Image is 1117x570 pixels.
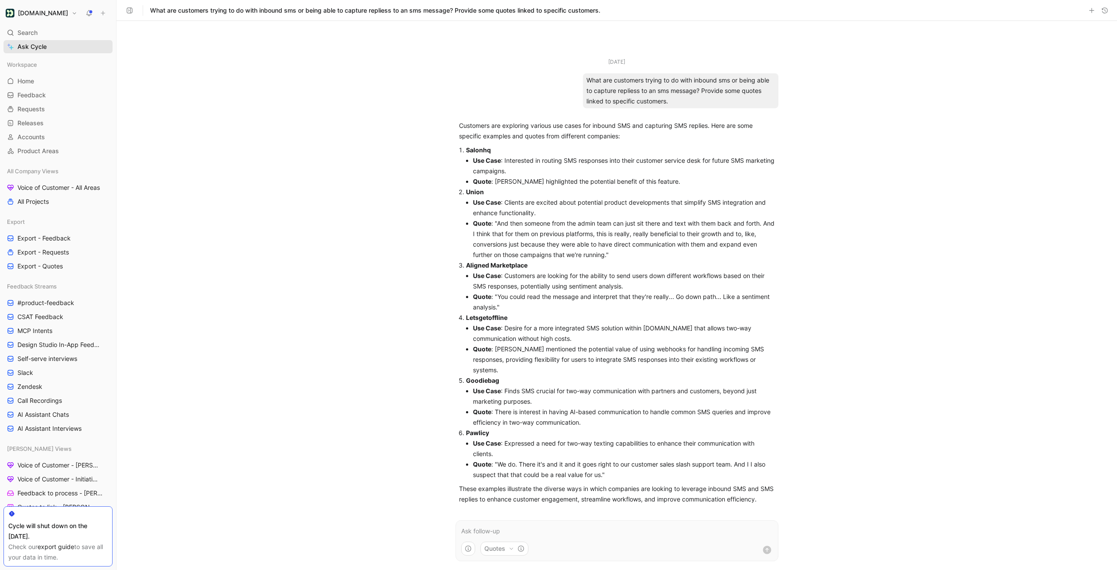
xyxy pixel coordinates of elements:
[473,199,501,206] strong: Use Case
[3,117,113,130] a: Releases
[466,188,484,196] strong: Union
[3,26,113,39] div: Search
[3,310,113,323] a: CSAT Feedback
[473,324,501,332] strong: Use Case
[7,217,25,226] span: Export
[473,407,775,428] li: : There is interest in having AI-based communication to handle common SMS queries and improve eff...
[17,197,49,206] span: All Projects
[17,183,100,192] span: Voice of Customer - All Areas
[17,105,45,113] span: Requests
[3,89,113,102] a: Feedback
[3,296,113,309] a: #product-feedback
[17,133,45,141] span: Accounts
[3,232,113,245] a: Export - Feedback
[17,312,63,321] span: CSAT Feedback
[473,323,775,344] li: : Desire for a more integrated SMS solution within [DOMAIN_NAME] that allows two-way communicatio...
[3,280,113,435] div: Feedback Streams#product-feedbackCSAT FeedbackMCP IntentsDesign Studio In-App FeedbackSelf-serve ...
[6,9,14,17] img: Customer.io
[459,484,775,505] p: These examples illustrate the diverse ways in which companies are looking to leverage inbound SMS...
[3,246,113,259] a: Export - Requests
[3,165,113,178] div: All Company Views
[473,386,775,407] li: : Finds SMS crucial for two-way communication with partners and customers, beyond just marketing ...
[3,442,113,455] div: [PERSON_NAME] Views
[3,165,113,208] div: All Company ViewsVoice of Customer - All AreasAll Projects
[17,234,71,243] span: Export - Feedback
[473,293,491,300] strong: Quote
[3,103,113,116] a: Requests
[473,197,775,218] li: : Clients are excited about potential product developments that simplify SMS integration and enha...
[17,326,52,335] span: MCP Intents
[3,487,113,500] a: Feedback to process - [PERSON_NAME]
[3,459,113,472] a: Voice of Customer - [PERSON_NAME]
[17,503,101,512] span: Quotes to link - [PERSON_NAME]
[3,380,113,393] a: Zendesk
[473,344,775,375] li: : [PERSON_NAME] mentioned the potential value of using webhooks for handling incoming SMS respons...
[473,220,491,227] strong: Quote
[7,167,58,175] span: All Company Views
[473,408,491,415] strong: Quote
[17,368,33,377] span: Slack
[3,422,113,435] a: AI Assistant Interviews
[3,501,113,514] a: Quotes to link - [PERSON_NAME]
[608,58,625,66] div: [DATE]
[8,542,108,563] div: Check our to save all your data in time.
[3,215,113,228] div: Export
[3,324,113,337] a: MCP Intents
[3,260,113,273] a: Export - Quotes
[3,408,113,421] a: AI Assistant Chats
[3,352,113,365] a: Self-serve interviews
[473,272,501,279] strong: Use Case
[466,377,499,384] strong: Goodiebag
[3,394,113,407] a: Call Recordings
[3,40,113,53] a: Ask Cycle
[466,261,528,269] strong: Aligned Marketplace
[3,7,79,19] button: Customer.io[DOMAIN_NAME]
[473,176,775,187] li: : [PERSON_NAME] highlighted the potential benefit of this feature.
[17,475,100,484] span: Voice of Customer - Initiatives
[473,345,491,353] strong: Quote
[17,147,59,155] span: Product Areas
[17,424,82,433] span: AI Assistant Interviews
[473,157,501,164] strong: Use Case
[7,282,57,291] span: Feedback Streams
[17,396,62,405] span: Call Recordings
[17,91,46,100] span: Feedback
[466,146,491,154] strong: Salonhq
[3,181,113,194] a: Voice of Customer - All Areas
[150,6,600,15] h1: What are customers trying to do with inbound sms or being able to capture repliess to an sms mess...
[7,444,72,453] span: [PERSON_NAME] Views
[3,130,113,144] a: Accounts
[3,58,113,71] div: Workspace
[17,382,42,391] span: Zendesk
[473,155,775,176] li: : Interested in routing SMS responses into their customer service desk for future SMS marketing c...
[3,473,113,486] a: Voice of Customer - Initiatives
[3,195,113,208] a: All Projects
[17,461,102,470] span: Voice of Customer - [PERSON_NAME]
[473,440,501,447] strong: Use Case
[38,543,74,550] a: export guide
[473,271,775,292] li: : Customers are looking for the ability to send users down different workflows based on their SMS...
[473,460,491,468] strong: Quote
[3,75,113,88] a: Home
[473,438,775,459] li: : Expressed a need for two-way texting capabilities to enhance their communication with clients.
[473,459,775,480] li: : "We do. There it's and it and it goes right to our customer sales slash support team. And I I a...
[459,120,775,141] p: Customers are exploring various use cases for inbound SMS and capturing SMS replies. Here are som...
[480,542,528,556] button: Quotes
[3,338,113,351] a: Design Studio In-App Feedback
[473,292,775,312] li: : "You could read the message and interpret that they're really... Go down path... Like a sentime...
[583,73,778,108] div: What are customers trying to do with inbound sms or being able to capture repliess to an sms mess...
[17,299,74,307] span: #product-feedback
[466,429,489,436] strong: Pawlicy
[473,387,501,395] strong: Use Case
[17,340,101,349] span: Design Studio In-App Feedback
[17,410,69,419] span: AI Assistant Chats
[3,280,113,293] div: Feedback Streams
[466,314,507,321] strong: Letsgetoffline
[8,521,108,542] div: Cycle will shut down on the [DATE].
[17,27,38,38] span: Search
[17,119,44,127] span: Releases
[17,354,77,363] span: Self-serve interviews
[17,248,69,257] span: Export - Requests
[18,9,68,17] h1: [DOMAIN_NAME]
[17,262,63,271] span: Export - Quotes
